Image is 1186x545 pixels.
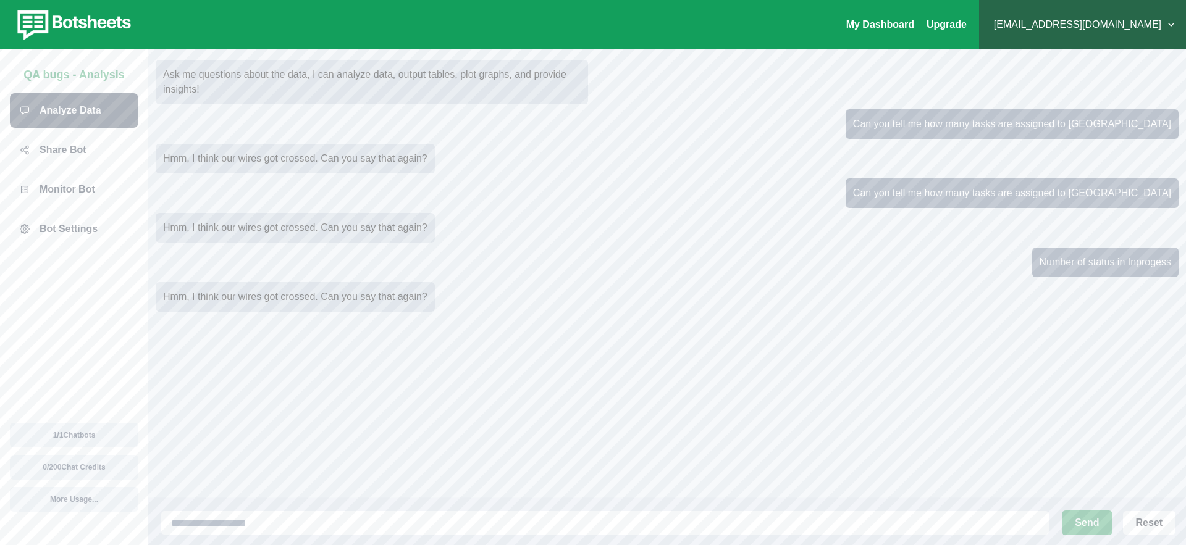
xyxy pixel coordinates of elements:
button: [EMAIL_ADDRESS][DOMAIN_NAME] [989,12,1176,37]
button: Send [1062,510,1112,535]
button: More Usage... [10,487,138,512]
button: 0/200Chat Credits [10,455,138,480]
a: Upgrade [927,19,967,30]
p: Hmm, I think our wires got crossed. Can you say that again? [163,220,427,235]
p: Can you tell me how many tasks are assigned to [GEOGRAPHIC_DATA] [853,186,1171,201]
p: Hmm, I think our wires got crossed. Can you say that again? [163,289,427,304]
p: Analyze Data [40,103,101,118]
p: Hmm, I think our wires got crossed. Can you say that again? [163,151,427,166]
button: 1/1Chatbots [10,423,138,447]
p: Ask me questions about the data, I can analyze data, output tables, plot graphs, and provide insi... [163,67,581,97]
p: Bot Settings [40,222,98,236]
p: QA bugs - Analysis [23,62,125,83]
img: botsheets-logo.png [10,7,135,42]
button: Reset [1122,510,1176,535]
a: My Dashboard [846,19,914,30]
p: Can you tell me how many tasks are assigned to [GEOGRAPHIC_DATA] [853,117,1171,131]
p: Number of status in Inprogess [1040,255,1171,270]
p: Share Bot [40,143,86,157]
p: Monitor Bot [40,182,95,197]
